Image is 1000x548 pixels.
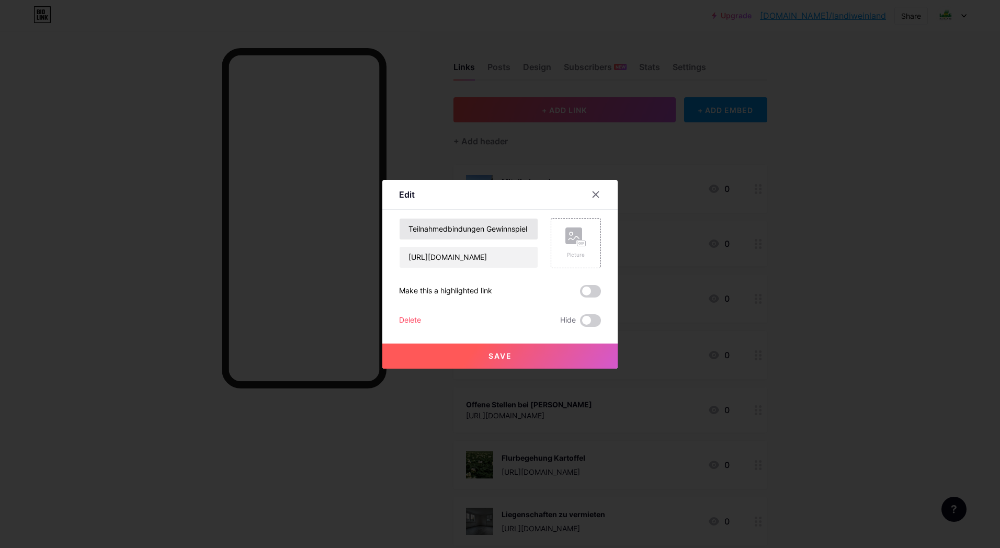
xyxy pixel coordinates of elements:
[382,344,618,369] button: Save
[560,314,576,327] span: Hide
[399,285,492,298] div: Make this a highlighted link
[565,251,586,259] div: Picture
[399,314,421,327] div: Delete
[488,351,512,360] span: Save
[400,247,538,268] input: URL
[400,219,538,239] input: Title
[399,188,415,201] div: Edit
